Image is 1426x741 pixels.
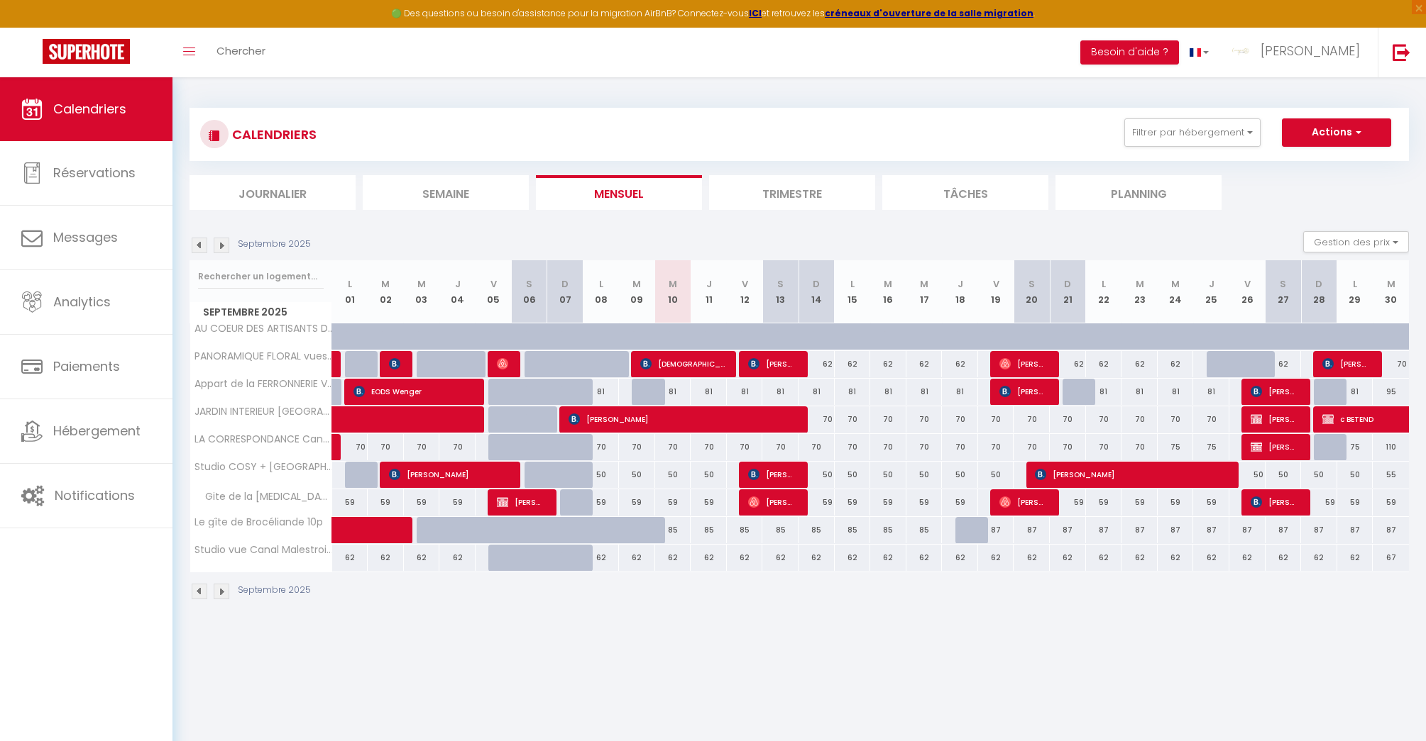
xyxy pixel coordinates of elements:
[1353,277,1357,291] abbr: L
[1050,406,1086,433] div: 70
[920,277,928,291] abbr: M
[1158,351,1194,377] div: 62
[1301,517,1337,543] div: 87
[727,517,763,543] div: 85
[835,434,871,460] div: 70
[1014,545,1050,571] div: 62
[691,545,727,571] div: 62
[669,277,677,291] abbr: M
[906,379,943,405] div: 81
[583,379,620,405] div: 81
[192,434,334,445] span: LA CORRESPONDANCE Canal St Congard 8p
[1266,462,1302,488] div: 50
[1193,379,1229,405] div: 81
[655,517,691,543] div: 85
[190,175,356,210] li: Journalier
[1086,406,1122,433] div: 70
[192,545,334,555] span: Studio vue Canal Malestroit 2p
[53,357,120,375] span: Paiements
[332,260,368,323] th: 01
[727,434,763,460] div: 70
[749,7,762,19] a: ICI
[762,379,799,405] div: 81
[748,489,796,516] span: [PERSON_NAME]
[1315,277,1322,291] abbr: D
[53,100,126,118] span: Calendriers
[353,378,474,405] span: EODS Wenger
[1373,260,1409,323] th: 30
[476,260,512,323] th: 05
[332,489,368,516] div: 59
[619,434,655,460] div: 70
[192,462,334,472] span: Studio COSY + [GEOGRAPHIC_DATA] [GEOGRAPHIC_DATA] en [GEOGRAPHIC_DATA]
[799,260,835,323] th: 14
[942,379,978,405] div: 81
[709,175,875,210] li: Trimestre
[1035,461,1228,488] span: [PERSON_NAME]
[825,7,1033,19] a: créneaux d'ouverture de la salle migration
[583,260,620,323] th: 08
[835,462,871,488] div: 50
[1121,260,1158,323] th: 23
[906,351,943,377] div: 62
[1050,545,1086,571] div: 62
[835,379,871,405] div: 81
[835,260,871,323] th: 15
[978,434,1014,460] div: 70
[870,260,906,323] th: 16
[999,378,1048,405] span: [PERSON_NAME]
[1266,260,1302,323] th: 27
[1373,434,1409,460] div: 110
[1158,517,1194,543] div: 87
[813,277,820,291] abbr: D
[1193,260,1229,323] th: 25
[381,277,390,291] abbr: M
[1219,28,1378,77] a: ... [PERSON_NAME]
[619,462,655,488] div: 50
[1086,351,1122,377] div: 62
[1193,545,1229,571] div: 62
[942,462,978,488] div: 50
[1251,378,1299,405] span: [PERSON_NAME]
[706,277,712,291] abbr: J
[1229,462,1266,488] div: 50
[490,277,497,291] abbr: V
[1055,175,1222,210] li: Planning
[192,351,334,362] span: PANORAMIQUE FLORAL vues imprenables Festival photo La Gacilly 4p
[978,517,1014,543] div: 87
[1050,517,1086,543] div: 87
[978,260,1014,323] th: 19
[999,489,1048,516] span: [PERSON_NAME] Et [PERSON_NAME] Et [PERSON_NAME] Et Cuzuel
[368,260,404,323] th: 02
[599,277,603,291] abbr: L
[942,351,978,377] div: 62
[1373,462,1409,488] div: 55
[870,489,906,516] div: 59
[1121,489,1158,516] div: 59
[404,489,440,516] div: 59
[1322,350,1371,377] span: [PERSON_NAME]
[870,351,906,377] div: 62
[55,486,135,504] span: Notifications
[1337,379,1373,405] div: 81
[691,434,727,460] div: 70
[1266,517,1302,543] div: 87
[1393,43,1410,61] img: logout
[1337,462,1373,488] div: 50
[1230,40,1251,62] img: ...
[192,323,334,334] span: AU COEUR DES ARTISANTS D ART & FESTIVAL PHOTO La Gacilly 2p
[999,350,1048,377] span: [PERSON_NAME]
[1373,489,1409,516] div: 59
[192,489,334,505] span: Gite de la [MEDICAL_DATA] Sérent 6p
[190,302,331,323] span: Septembre 2025
[727,545,763,571] div: 62
[691,517,727,543] div: 85
[1387,277,1395,291] abbr: M
[835,545,871,571] div: 62
[1136,277,1144,291] abbr: M
[53,228,118,246] span: Messages
[762,517,799,543] div: 85
[363,175,529,210] li: Semaine
[348,277,352,291] abbr: L
[799,434,835,460] div: 70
